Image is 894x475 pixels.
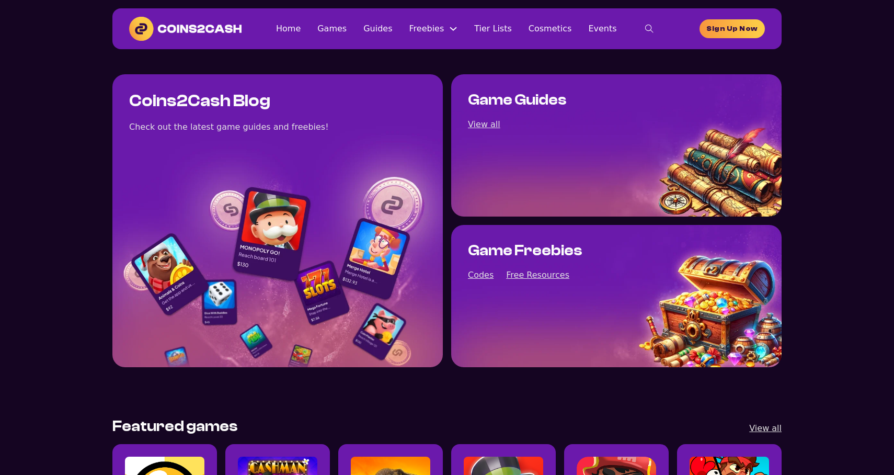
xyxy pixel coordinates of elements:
a: Guides [363,21,392,36]
h2: Game Guides [468,91,567,109]
a: Events [588,21,616,36]
div: Check out the latest game guides and freebies! [129,120,329,134]
a: View all game guides [468,117,500,131]
a: Tier Lists [474,21,512,36]
a: View all posts about free resources [506,268,569,282]
h2: Featured games [112,417,238,436]
h1: Coins2Cash Blog [129,91,270,111]
a: Home [276,21,301,36]
button: toggle search [634,18,665,39]
button: Freebies Sub menu [449,25,457,33]
a: View all game codes [468,268,494,282]
a: homepage [700,19,765,38]
a: Games [317,21,347,36]
img: Coins2Cash Logo [129,17,242,41]
a: Cosmetics [529,21,572,36]
h2: Game Freebies [468,242,582,260]
a: View all games [749,421,782,435]
a: Freebies [409,21,444,36]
